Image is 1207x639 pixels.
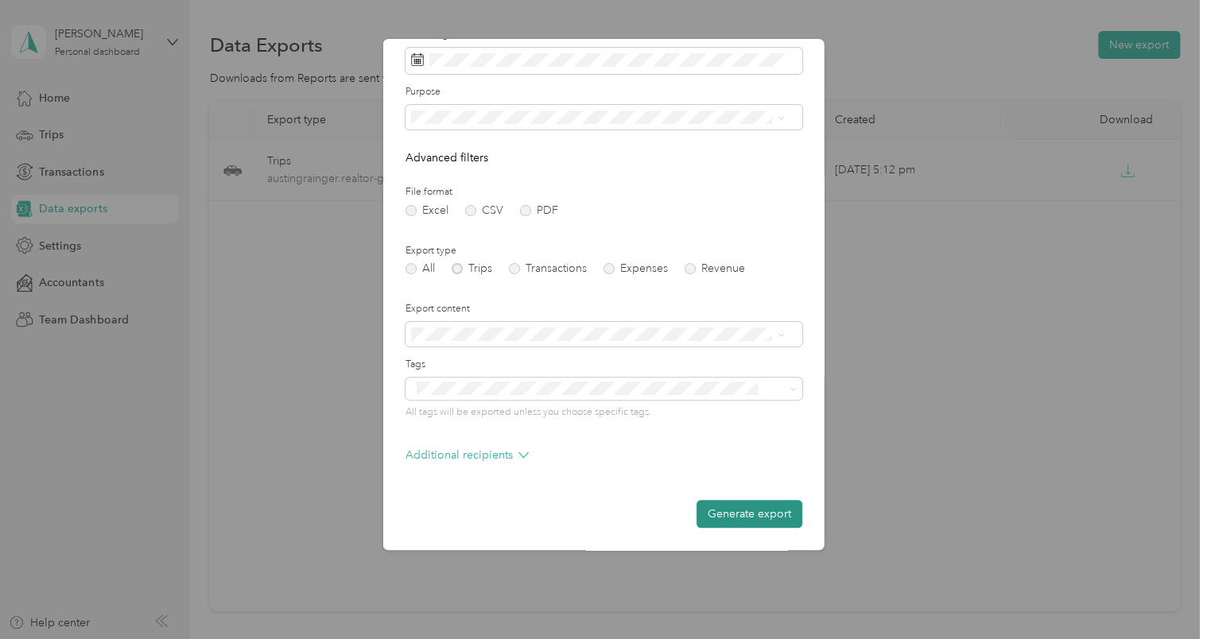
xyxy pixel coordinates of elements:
[406,405,802,420] p: All tags will be exported unless you choose specific tags.
[1118,550,1207,639] iframe: Everlance-gr Chat Button Frame
[697,500,802,528] button: Generate export
[520,205,558,216] label: PDF
[406,205,448,216] label: Excel
[465,205,503,216] label: CSV
[406,149,802,166] p: Advanced filters
[406,302,802,316] label: Export content
[406,358,802,372] label: Tags
[685,263,745,274] label: Revenue
[452,263,492,274] label: Trips
[509,263,587,274] label: Transactions
[406,185,802,199] label: File format
[406,244,802,258] label: Export type
[603,263,668,274] label: Expenses
[406,263,435,274] label: All
[406,85,802,99] label: Purpose
[406,447,529,463] p: Additional recipients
